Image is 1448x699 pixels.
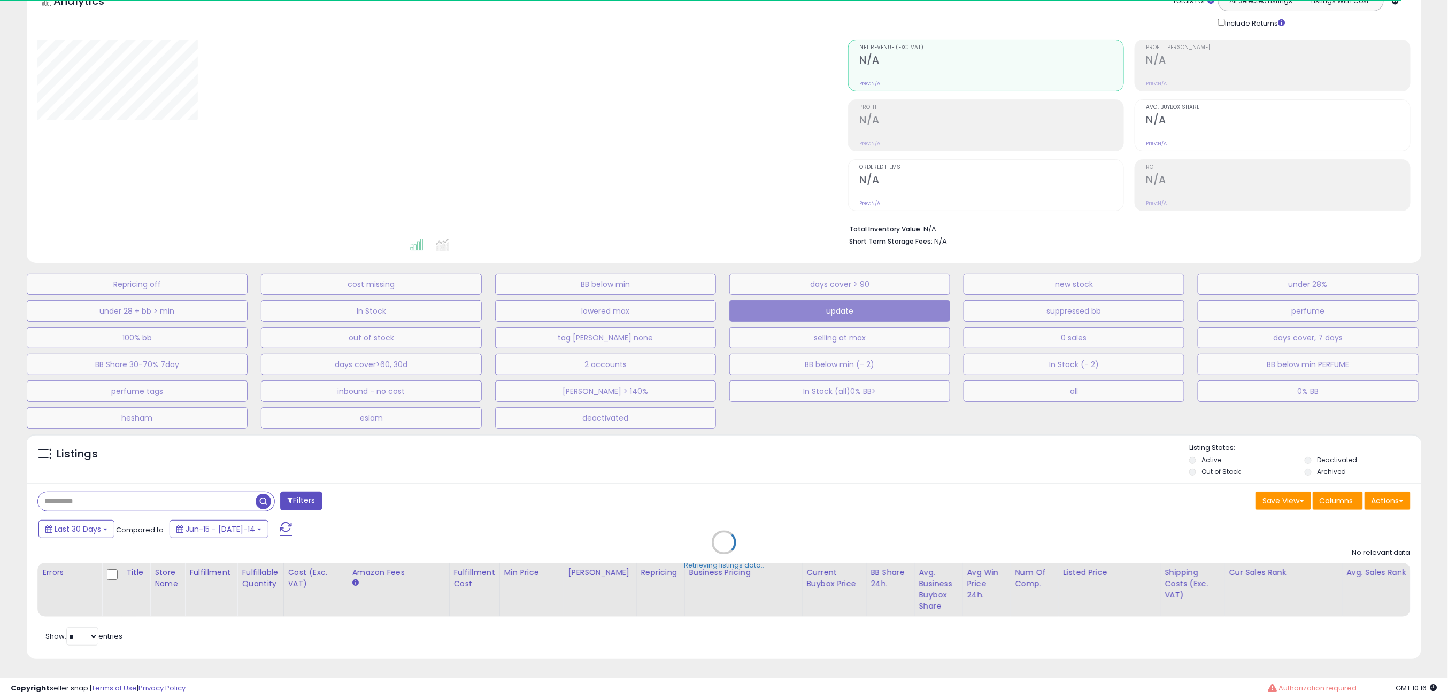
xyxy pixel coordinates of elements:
[1146,165,1410,170] span: ROI
[860,45,1123,51] span: Net Revenue (Exc. VAT)
[1146,174,1410,188] h2: N/A
[860,200,881,206] small: Prev: N/A
[964,354,1184,375] button: In Stock (- 2)
[860,54,1123,68] h2: N/A
[495,354,716,375] button: 2 accounts
[261,354,482,375] button: days cover>60, 30d
[495,407,716,429] button: deactivated
[1198,327,1419,348] button: days cover, 7 days
[729,327,950,348] button: selling at max
[860,140,881,146] small: Prev: N/A
[495,380,716,402] button: [PERSON_NAME] > 140%
[1396,683,1437,693] span: 2025-08-14 10:16 GMT
[1146,80,1167,87] small: Prev: N/A
[684,561,764,571] div: Retrieving listings data..
[729,274,950,295] button: days cover > 90
[27,380,248,402] button: perfume tags
[261,274,482,295] button: cost missing
[964,274,1184,295] button: new stock
[935,236,948,246] span: N/A
[850,224,922,234] b: Total Inventory Value:
[1146,105,1410,111] span: Avg. Buybox Share
[1146,200,1167,206] small: Prev: N/A
[91,683,137,693] a: Terms of Use
[1146,140,1167,146] small: Prev: N/A
[27,354,248,375] button: BB Share 30-70% 7day
[729,380,950,402] button: In Stock (all)0% BB>
[495,274,716,295] button: BB below min
[1146,54,1410,68] h2: N/A
[860,165,1123,170] span: Ordered Items
[964,300,1184,322] button: suppressed bb
[261,300,482,322] button: In Stock
[27,274,248,295] button: Repricing off
[27,407,248,429] button: hesham
[11,683,50,693] strong: Copyright
[261,407,482,429] button: eslam
[1198,274,1419,295] button: under 28%
[27,327,248,348] button: 100% bb
[1210,17,1298,29] div: Include Returns
[860,174,1123,188] h2: N/A
[27,300,248,322] button: under 28 + bb > min
[860,80,881,87] small: Prev: N/A
[1198,300,1419,322] button: perfume
[495,300,716,322] button: lowered max
[495,327,716,348] button: tag [PERSON_NAME] none
[729,354,950,375] button: BB below min (- 2)
[138,683,186,693] a: Privacy Policy
[850,237,933,246] b: Short Term Storage Fees:
[850,222,1403,235] li: N/A
[729,300,950,322] button: update
[860,114,1123,128] h2: N/A
[964,327,1184,348] button: 0 sales
[1198,380,1419,402] button: 0% BB
[860,105,1123,111] span: Profit
[261,327,482,348] button: out of stock
[964,380,1184,402] button: all
[1198,354,1419,375] button: BB below min PERFUME
[261,380,482,402] button: inbound - no cost
[1146,45,1410,51] span: Profit [PERSON_NAME]
[11,684,186,694] div: seller snap | |
[1146,114,1410,128] h2: N/A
